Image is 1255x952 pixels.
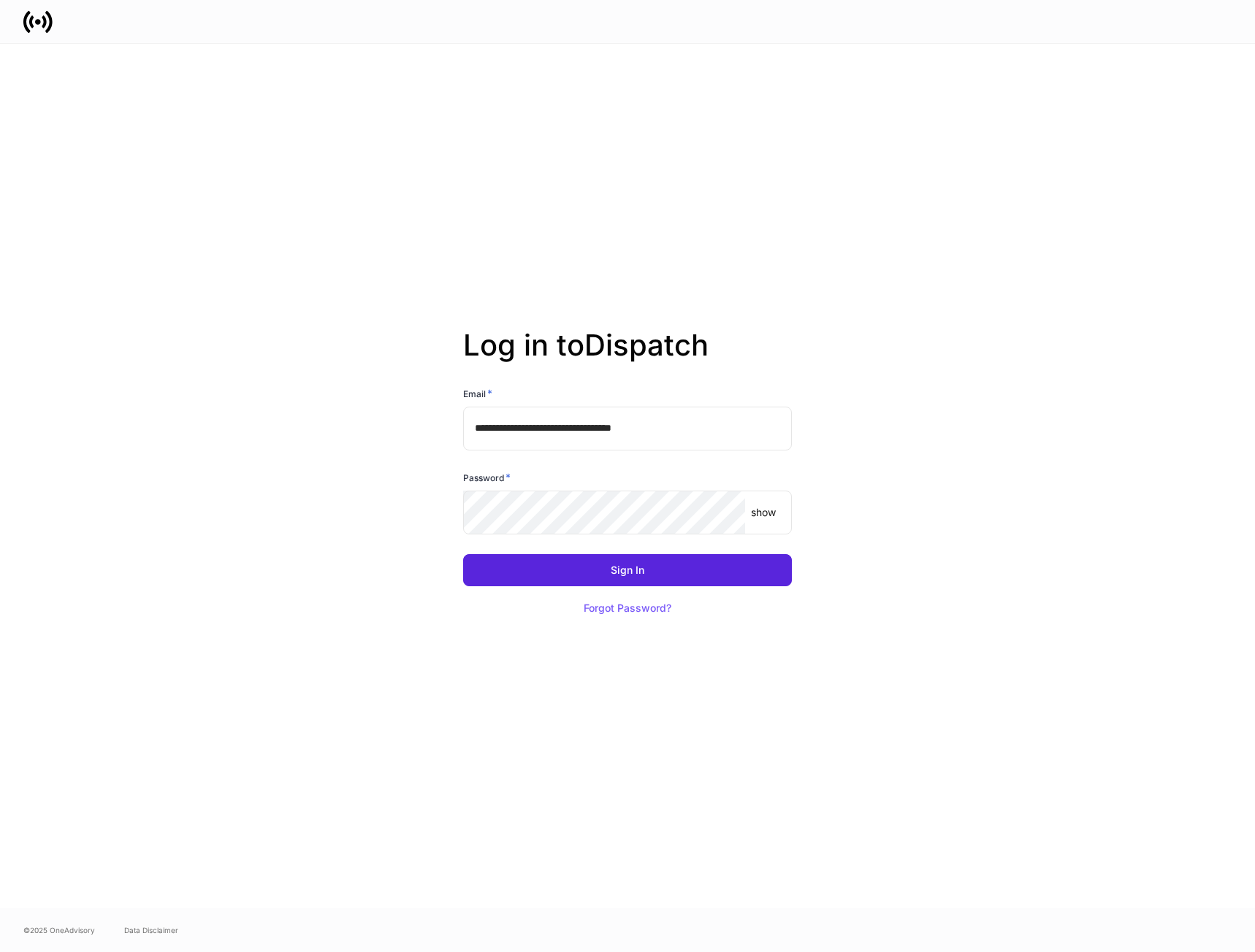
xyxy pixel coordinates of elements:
h6: Email [463,386,492,401]
h2: Log in to Dispatch [463,328,792,386]
div: Sign In [611,565,644,575]
p: show [751,505,776,520]
button: Sign In [463,554,792,586]
button: Forgot Password? [565,592,690,624]
span: © 2025 OneAdvisory [23,924,95,936]
a: Data Disclaimer [124,924,178,936]
div: Forgot Password? [584,603,671,613]
h6: Password [463,470,511,485]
